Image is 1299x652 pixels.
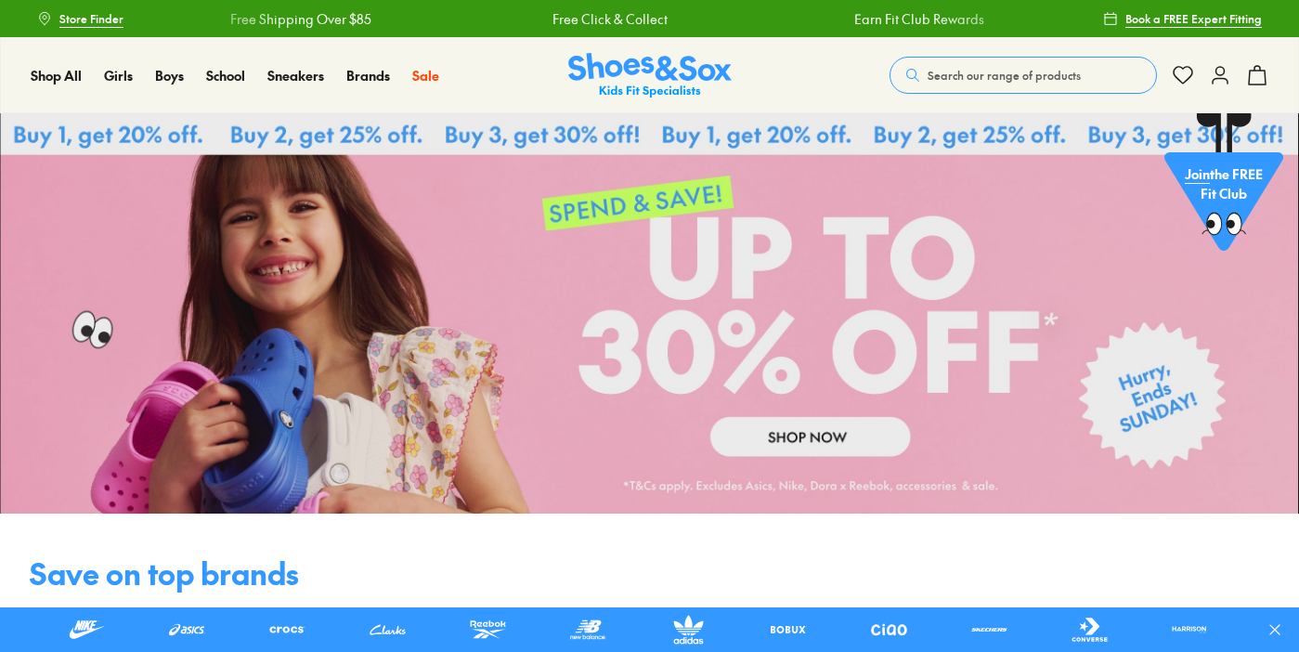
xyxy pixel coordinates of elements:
a: Sale [412,66,439,85]
span: Join [1185,164,1210,183]
iframe: Gorgias live chat messenger [19,528,93,596]
button: Search our range of products [890,57,1157,94]
span: Shop All [31,66,82,85]
span: Sneakers [267,66,324,85]
img: SNS_Logo_Responsive.svg [568,53,732,98]
p: the FREE Fit Club [1164,150,1283,218]
a: Shop All [31,66,82,85]
a: School [206,66,245,85]
span: Girls [104,66,133,85]
a: Earn Fit Club Rewards [852,9,982,29]
a: Sneakers [267,66,324,85]
a: Boys [155,66,184,85]
a: Jointhe FREE Fit Club [1164,112,1283,261]
span: Store Finder [59,10,123,27]
span: Boys [155,66,184,85]
a: Free Click & Collect [551,9,666,29]
a: Brands [346,66,390,85]
span: Brands [346,66,390,85]
span: Book a FREE Expert Fitting [1125,10,1262,27]
a: Store Finder [37,2,123,35]
a: Free Shipping Over $85 [228,9,370,29]
span: Search our range of products [928,67,1081,84]
a: Shoes & Sox [568,53,732,98]
a: Book a FREE Expert Fitting [1103,2,1262,35]
a: Girls [104,66,133,85]
span: Sale [412,66,439,85]
span: School [206,66,245,85]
